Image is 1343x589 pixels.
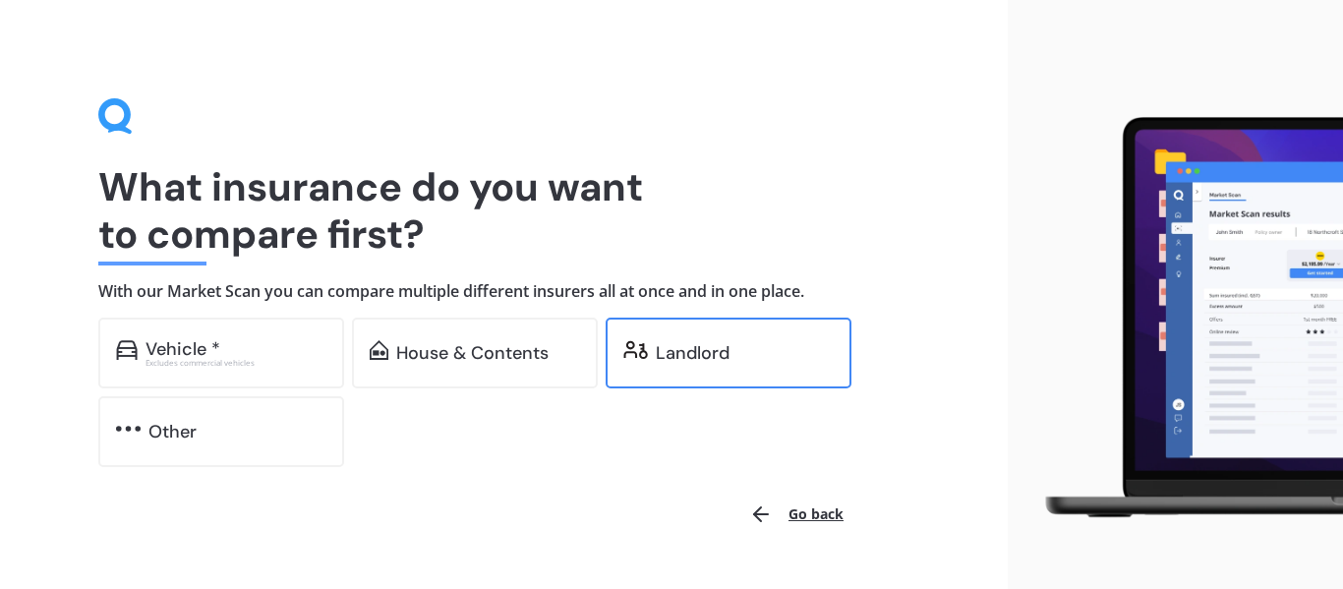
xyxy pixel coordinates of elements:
[656,343,730,363] div: Landlord
[116,340,138,360] img: car.f15378c7a67c060ca3f3.svg
[98,281,909,302] h4: With our Market Scan you can compare multiple different insurers all at once and in one place.
[370,340,388,360] img: home-and-contents.b802091223b8502ef2dd.svg
[146,359,326,367] div: Excludes commercial vehicles
[146,339,220,359] div: Vehicle *
[148,422,197,442] div: Other
[396,343,549,363] div: House & Contents
[98,163,909,258] h1: What insurance do you want to compare first?
[623,340,648,360] img: landlord.470ea2398dcb263567d0.svg
[737,491,855,538] button: Go back
[116,419,141,439] img: other.81dba5aafe580aa69f38.svg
